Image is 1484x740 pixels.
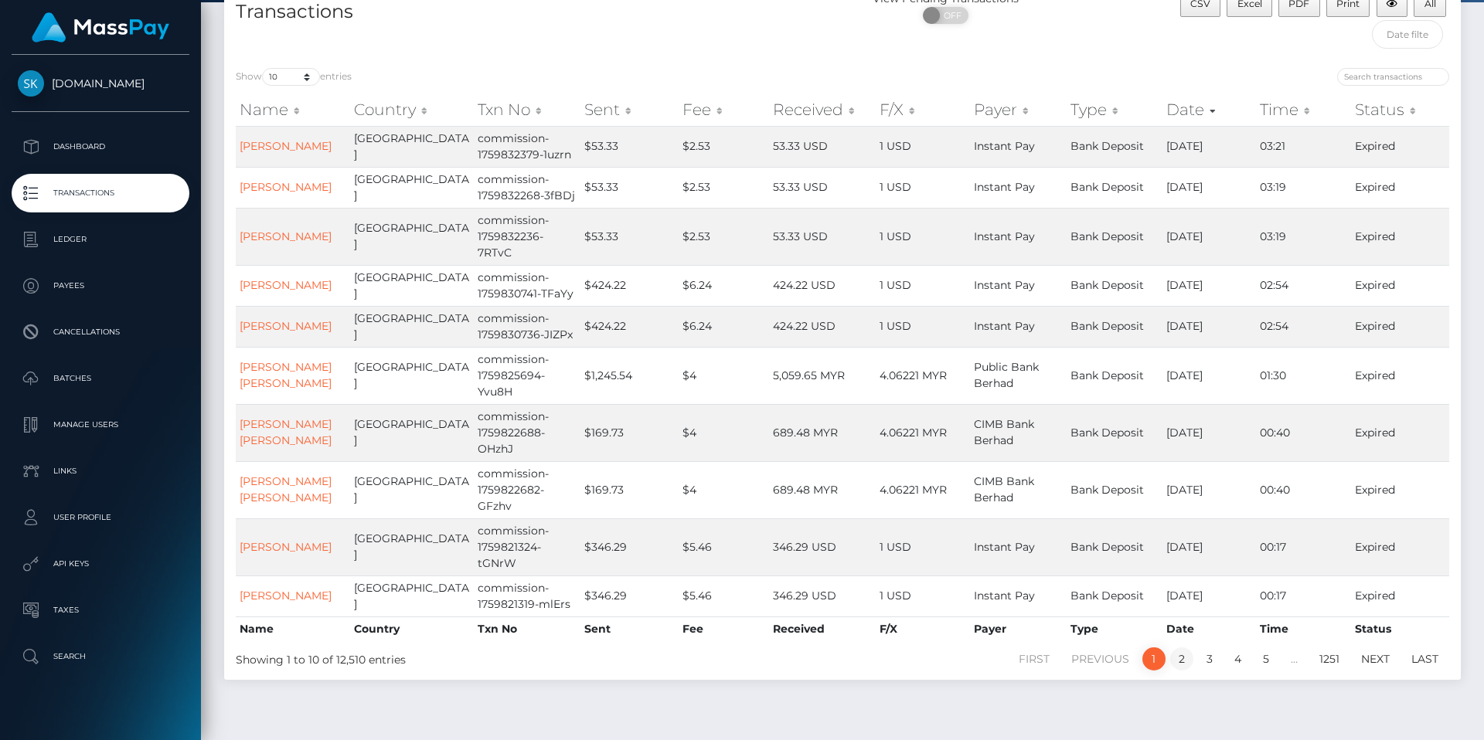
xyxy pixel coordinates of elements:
a: [PERSON_NAME] [240,278,332,292]
td: [DATE] [1162,208,1257,265]
td: 1 USD [876,126,970,167]
td: 1 USD [876,265,970,306]
a: [PERSON_NAME] [PERSON_NAME] [240,417,332,447]
a: Transactions [12,174,189,212]
th: F/X [876,616,970,641]
span: Instant Pay [974,540,1035,554]
td: 53.33 USD [769,208,876,265]
a: 1 [1142,647,1166,670]
th: Time: activate to sort column ascending [1256,94,1350,125]
td: 03:19 [1256,208,1350,265]
span: Instant Pay [974,139,1035,153]
td: $169.73 [580,461,679,518]
td: commission-1759821319-mlErs [474,575,580,616]
td: commission-1759825694-Yvu8H [474,347,580,404]
th: Txn No: activate to sort column ascending [474,94,580,125]
a: 3 [1198,647,1221,670]
a: [PERSON_NAME] [240,319,332,333]
td: [DATE] [1162,306,1257,347]
td: $5.46 [679,518,770,575]
th: Received [769,616,876,641]
td: $1,245.54 [580,347,679,404]
td: $424.22 [580,306,679,347]
td: 4.06221 MYR [876,347,970,404]
td: [DATE] [1162,126,1257,167]
td: 53.33 USD [769,167,876,208]
td: Expired [1351,167,1449,208]
td: Expired [1351,347,1449,404]
p: Batches [18,367,183,390]
td: commission-1759822682-GFzhv [474,461,580,518]
td: [GEOGRAPHIC_DATA] [350,126,474,167]
td: Expired [1351,518,1449,575]
td: $2.53 [679,167,770,208]
td: Bank Deposit [1067,167,1162,208]
td: [GEOGRAPHIC_DATA] [350,208,474,265]
a: Taxes [12,591,189,630]
td: [DATE] [1162,265,1257,306]
td: 1 USD [876,167,970,208]
th: Status: activate to sort column ascending [1351,94,1449,125]
a: [PERSON_NAME] [PERSON_NAME] [240,474,332,504]
th: Status [1351,616,1449,641]
td: Bank Deposit [1067,461,1162,518]
p: Dashboard [18,135,183,158]
th: Sent: activate to sort column ascending [580,94,679,125]
td: Expired [1351,461,1449,518]
span: CIMB Bank Berhad [974,474,1034,504]
td: $2.53 [679,208,770,265]
td: 02:54 [1256,306,1350,347]
td: $53.33 [580,126,679,167]
td: 689.48 MYR [769,461,876,518]
td: $4 [679,347,770,404]
p: Cancellations [18,321,183,344]
td: Bank Deposit [1067,265,1162,306]
td: 00:17 [1256,518,1350,575]
td: Expired [1351,126,1449,167]
td: 346.29 USD [769,518,876,575]
td: Expired [1351,404,1449,461]
span: Instant Pay [974,180,1035,194]
a: API Keys [12,545,189,583]
td: commission-1759832268-3fBDj [474,167,580,208]
td: Expired [1351,265,1449,306]
a: 4 [1226,647,1250,670]
th: Type: activate to sort column ascending [1067,94,1162,125]
td: [GEOGRAPHIC_DATA] [350,404,474,461]
td: Expired [1351,208,1449,265]
a: 5 [1254,647,1278,670]
a: Search [12,637,189,676]
td: commission-1759832379-1uzrn [474,126,580,167]
td: $424.22 [580,265,679,306]
td: $4 [679,461,770,518]
span: OFF [931,7,970,24]
a: [PERSON_NAME] [240,540,332,554]
input: Search transactions [1337,68,1449,86]
a: Batches [12,359,189,398]
th: Date [1162,616,1257,641]
td: 424.22 USD [769,265,876,306]
a: Payees [12,266,189,305]
td: Bank Deposit [1067,575,1162,616]
td: Bank Deposit [1067,347,1162,404]
td: $346.29 [580,518,679,575]
a: Links [12,452,189,491]
p: Payees [18,274,183,297]
td: [GEOGRAPHIC_DATA] [350,461,474,518]
td: [GEOGRAPHIC_DATA] [350,518,474,575]
td: Bank Deposit [1067,404,1162,461]
td: 03:19 [1256,167,1350,208]
th: Name: activate to sort column ascending [236,94,350,125]
td: Bank Deposit [1067,518,1162,575]
td: 03:21 [1256,126,1350,167]
a: Ledger [12,220,189,259]
th: Type [1067,616,1162,641]
td: Bank Deposit [1067,126,1162,167]
td: 01:30 [1256,347,1350,404]
a: Next [1353,647,1398,670]
th: Payer [970,616,1066,641]
th: Date: activate to sort column ascending [1162,94,1257,125]
td: Expired [1351,575,1449,616]
th: Name [236,616,350,641]
td: 1 USD [876,575,970,616]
